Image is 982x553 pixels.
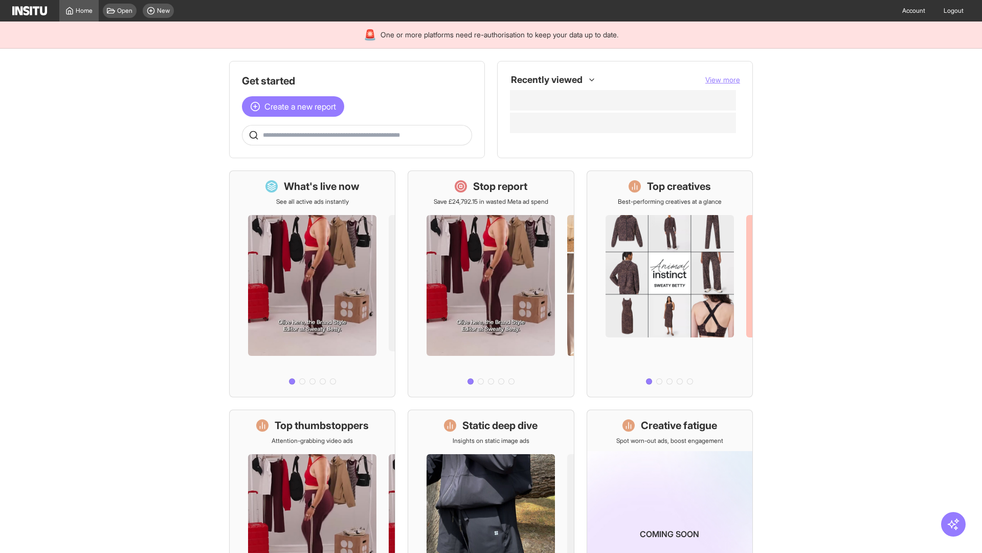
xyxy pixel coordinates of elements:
span: View more [705,75,740,84]
img: Logo [12,6,47,15]
h1: Top thumbstoppers [275,418,369,433]
a: Stop reportSave £24,792.15 in wasted Meta ad spend [408,171,574,397]
span: Home [76,7,93,15]
div: 🚨 [364,28,376,42]
p: Insights on static image ads [453,437,529,445]
span: One or more platforms need re-authorisation to keep your data up to date. [381,30,618,40]
p: See all active ads instantly [276,198,349,206]
h1: What's live now [284,179,360,194]
span: New [157,7,170,15]
p: Attention-grabbing video ads [272,437,353,445]
span: Open [117,7,132,15]
h1: Top creatives [647,179,711,194]
p: Best-performing creatives at a glance [618,198,722,206]
button: View more [705,75,740,85]
button: Create a new report [242,96,344,117]
h1: Stop report [473,179,527,194]
span: Create a new report [264,100,336,113]
p: Save £24,792.15 in wasted Meta ad spend [434,198,548,206]
a: What's live nowSee all active ads instantly [229,171,395,397]
a: Top creativesBest-performing creatives at a glance [587,171,753,397]
h1: Static deep dive [462,418,538,433]
h1: Get started [242,74,472,88]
